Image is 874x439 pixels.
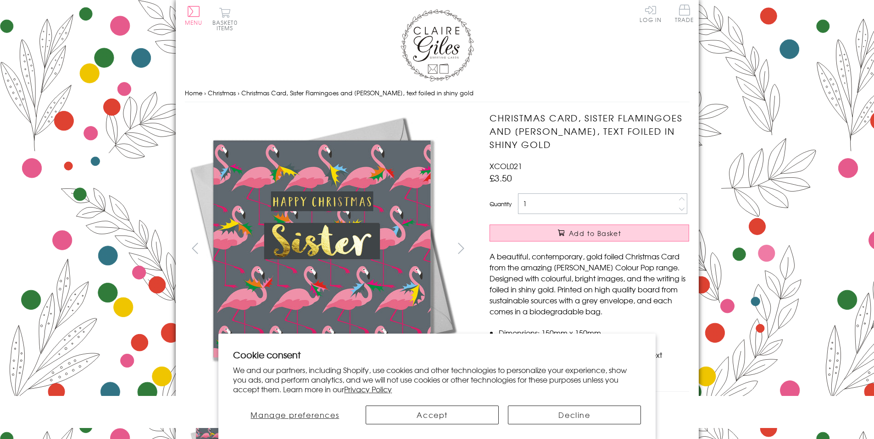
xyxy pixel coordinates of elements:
button: Menu [185,6,203,25]
span: › [238,88,239,97]
img: Claire Giles Greetings Cards [401,9,474,82]
button: Add to Basket [490,225,689,241]
span: 0 items [217,18,238,32]
span: XCOL021 [490,160,522,171]
button: Manage preferences [233,406,356,424]
span: › [204,88,206,97]
h2: Cookie consent [233,348,641,361]
a: Christmas [208,88,236,97]
button: Accept [366,406,499,424]
img: Christmas Card, Sister Flamingoes and Holly, text foiled in shiny gold [471,111,746,386]
span: Manage preferences [251,409,339,420]
button: Decline [508,406,641,424]
button: next [451,238,471,258]
a: Privacy Policy [344,384,392,395]
span: £3.50 [490,171,512,184]
p: A beautiful, contemporary, gold foiled Christmas Card from the amazing [PERSON_NAME] Colour Pop r... [490,251,689,317]
span: Trade [675,5,694,22]
li: Dimensions: 150mm x 150mm [499,327,689,338]
p: We and our partners, including Shopify, use cookies and other technologies to personalize your ex... [233,365,641,394]
button: prev [185,238,206,258]
a: Log In [640,5,662,22]
button: Basket0 items [212,7,238,31]
a: Trade [675,5,694,24]
span: Menu [185,18,203,27]
img: Christmas Card, Sister Flamingoes and Holly, text foiled in shiny gold [184,111,460,386]
span: Christmas Card, Sister Flamingoes and [PERSON_NAME], text foiled in shiny gold [241,88,473,97]
a: Home [185,88,202,97]
nav: breadcrumbs [185,84,690,103]
h1: Christmas Card, Sister Flamingoes and [PERSON_NAME], text foiled in shiny gold [490,111,689,151]
label: Quantity [490,200,512,208]
span: Add to Basket [569,229,621,238]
